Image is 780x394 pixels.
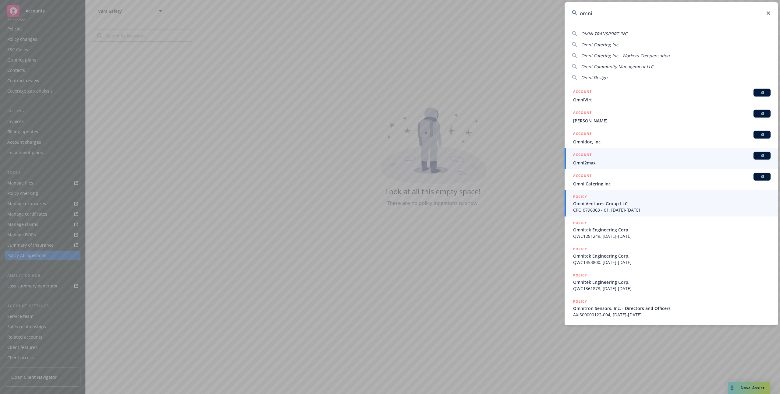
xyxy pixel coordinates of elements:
span: Omnitron Sensors, Inc. - Directors and Officers [573,305,771,311]
span: Omnitek Engineering Corp. [573,279,771,285]
span: Omni Community Management LLC [581,64,654,69]
span: Omni Catering Inc [581,42,618,47]
h5: POLICY [573,272,587,278]
span: Omni Design [581,75,608,80]
h5: ACCOUNT [573,89,592,96]
span: Omnitek Engineering Corp. [573,253,771,259]
h5: ACCOUNT [573,173,592,180]
h5: POLICY [573,246,587,252]
a: ACCOUNTBIOmni Catering Inc [565,169,778,190]
span: QWC1281249, [DATE]-[DATE] [573,233,771,239]
h5: ACCOUNT [573,152,592,159]
span: BI [756,174,768,179]
a: POLICYOmni Ventures Group LLCCPO 0796063 - 01, [DATE]-[DATE] [565,190,778,216]
span: [PERSON_NAME] [573,118,771,124]
span: AXIS00000122-004, [DATE]-[DATE] [573,311,771,318]
h5: ACCOUNT [573,131,592,138]
a: ACCOUNTBIOmni2max [565,148,778,169]
span: BI [756,153,768,158]
h5: POLICY [573,220,587,226]
a: POLICYOmnitek Engineering Corp.QWC1281249, [DATE]-[DATE] [565,216,778,243]
span: Omni2max [573,160,771,166]
a: ACCOUNTBIOmnidoc, Inc. [565,127,778,148]
a: POLICYOmnitek Engineering Corp.QWC1361873, [DATE]-[DATE] [565,269,778,295]
span: QWC1361873, [DATE]-[DATE] [573,285,771,292]
span: Omni Catering Inc - Workers Compensation [581,53,670,58]
h5: POLICY [573,298,587,304]
a: POLICYOmnitron Sensors, Inc. - Directors and OfficersAXIS00000122-004, [DATE]-[DATE] [565,295,778,321]
span: Omnitek Engineering Corp. [573,227,771,233]
input: Search... [565,2,778,24]
a: ACCOUNTBI[PERSON_NAME] [565,106,778,127]
span: BI [756,90,768,95]
span: Omni Catering Inc [573,181,771,187]
span: QWC1453800, [DATE]-[DATE] [573,259,771,266]
span: OmniVirt [573,97,771,103]
span: Omnidoc, Inc. [573,139,771,145]
span: CPO 0796063 - 01, [DATE]-[DATE] [573,207,771,213]
h5: ACCOUNT [573,110,592,117]
a: ACCOUNTBIOmniVirt [565,85,778,106]
span: Omni Ventures Group LLC [573,200,771,207]
h5: POLICY [573,194,587,200]
a: POLICYOmnitek Engineering Corp.QWC1453800, [DATE]-[DATE] [565,243,778,269]
span: BI [756,132,768,137]
span: OMNI TRANSPORT INC [581,31,627,37]
span: BI [756,111,768,116]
